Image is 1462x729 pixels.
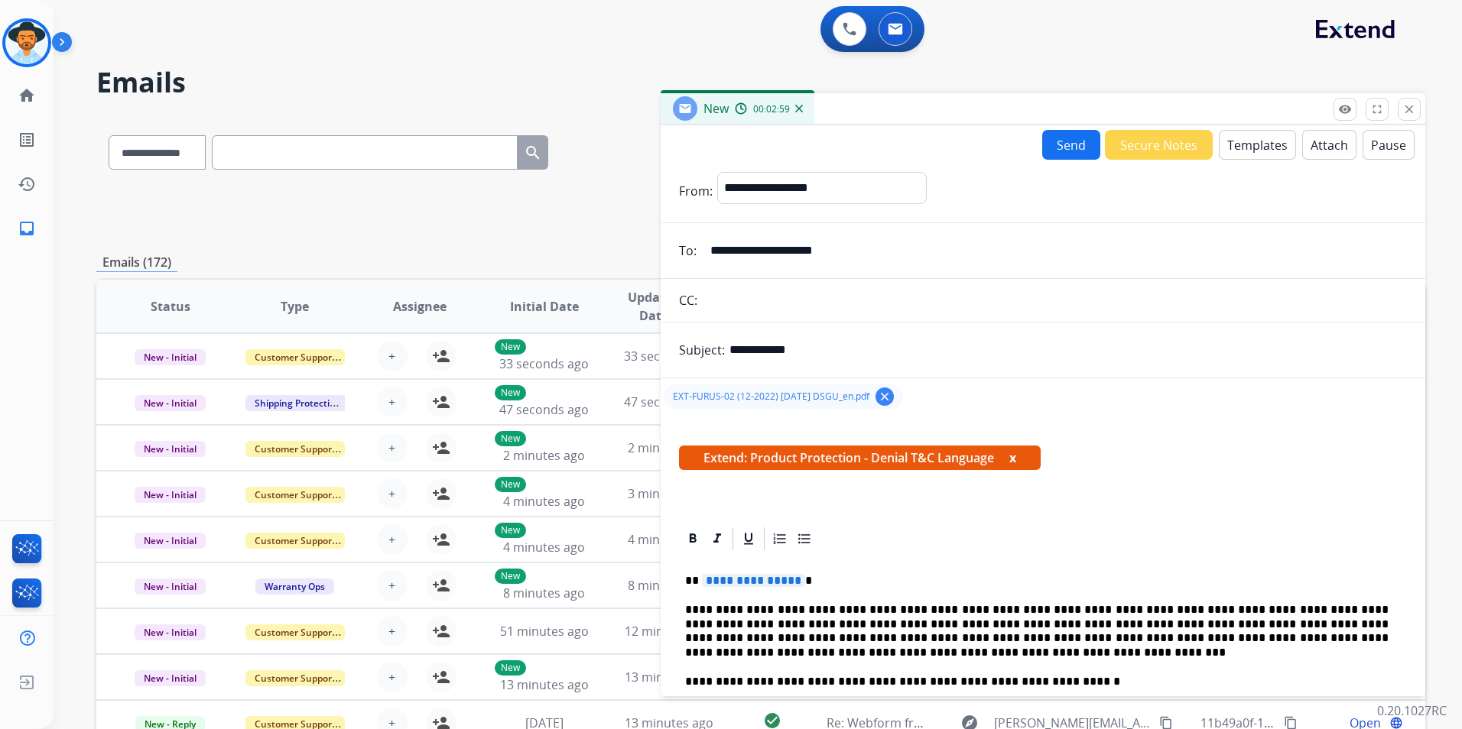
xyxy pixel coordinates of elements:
span: 33 seconds ago [624,348,713,364]
mat-icon: inbox [18,219,36,238]
button: Send [1042,130,1100,160]
mat-icon: list_alt [18,131,36,149]
p: New [495,477,526,492]
button: + [377,341,408,371]
p: New [495,569,526,584]
p: From: [679,182,713,200]
mat-icon: person_add [432,484,450,503]
span: New - Initial [135,487,206,503]
mat-icon: person_add [432,347,450,365]
span: 4 minutes ago [628,531,710,548]
span: New - Initial [135,349,206,365]
span: New - Initial [135,670,206,686]
p: Subject: [679,341,725,359]
p: New [495,431,526,446]
h2: Emails [96,67,1425,98]
mat-icon: person_add [432,393,450,411]
mat-icon: remove_red_eye [1338,102,1352,116]
button: Templates [1219,130,1296,160]
span: Assignee [393,297,447,316]
mat-icon: person_add [432,576,450,595]
button: x [1009,449,1016,467]
span: 13 minutes ago [500,676,589,693]
p: To: [679,241,697,260]
span: + [388,576,395,595]
span: 4 minutes ago [503,493,585,510]
span: 4 minutes ago [503,539,585,556]
mat-icon: search [524,144,542,162]
span: New - Initial [135,624,206,640]
p: 0.20.1027RC [1377,701,1447,720]
span: 00:02:59 [753,103,790,115]
span: 2 minutes ago [503,447,585,464]
button: + [377,433,408,463]
span: 13 minutes ago [625,669,713,685]
span: EXT-FURUS-02 (12-2022) [DATE] DSGU_en.pdf [673,390,869,403]
mat-icon: clear [878,390,892,403]
mat-icon: close [1402,102,1416,116]
span: Customer Support [245,349,345,365]
span: + [388,393,395,411]
div: Italic [706,527,729,550]
span: + [388,622,395,640]
span: 51 minutes ago [500,623,589,640]
p: CC: [679,291,697,309]
button: + [377,570,408,601]
p: New [495,385,526,400]
button: Pause [1363,130,1415,160]
mat-icon: home [18,86,36,105]
span: Customer Support [245,533,345,549]
button: + [377,524,408,555]
span: + [388,484,395,503]
span: Shipping Protection [245,395,350,411]
div: Bullet List [793,527,816,550]
span: 8 minutes ago [503,585,585,601]
span: Extend: Product Protection - Denial T&C Language [679,446,1041,470]
p: Emails (172) [96,253,177,272]
mat-icon: person_add [432,668,450,686]
span: 33 seconds ago [499,355,589,372]
span: Warranty Ops [255,578,334,595]
span: Customer Support [245,487,345,503]
span: Customer Support [245,441,345,457]
span: New - Initial [135,533,206,549]
mat-icon: fullscreen [1370,102,1384,116]
span: 47 seconds ago [499,401,589,418]
span: + [388,530,395,549]
mat-icon: history [18,175,36,193]
button: + [377,616,408,646]
span: New [703,100,729,117]
span: 3 minutes ago [628,485,710,502]
img: avatar [5,21,48,64]
span: Status [151,297,190,316]
p: New [495,339,526,355]
div: Underline [737,527,760,550]
span: 47 seconds ago [624,394,713,410]
span: + [388,668,395,686]
span: 8 minutes ago [628,577,710,594]
mat-icon: person_add [432,622,450,640]
span: 2 minutes ago [628,439,710,456]
mat-icon: person_add [432,530,450,549]
span: + [388,347,395,365]
button: + [377,662,408,692]
span: New - Initial [135,395,206,411]
mat-icon: person_add [432,439,450,457]
button: + [377,478,408,509]
span: + [388,439,395,457]
span: New - Initial [135,441,206,457]
span: Customer Support [245,624,345,640]
div: Bold [681,527,704,550]
p: New [495,523,526,538]
span: Initial Date [510,297,579,316]
span: Customer Support [245,670,345,686]
span: New - Initial [135,578,206,595]
span: 12 minutes ago [625,623,713,640]
span: Updated Date [619,288,688,325]
button: Attach [1302,130,1356,160]
button: + [377,387,408,417]
span: Type [281,297,309,316]
div: Ordered List [768,527,791,550]
p: New [495,660,526,676]
button: Secure Notes [1105,130,1213,160]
